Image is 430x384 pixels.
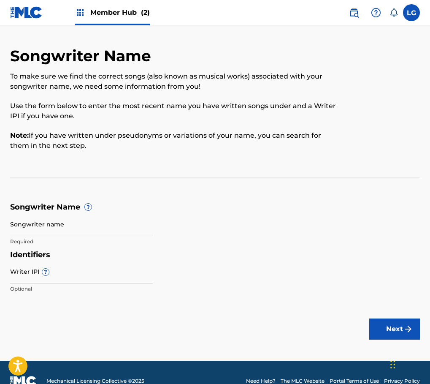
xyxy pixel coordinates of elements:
span: (2) [141,8,150,16]
div: Help [368,4,384,21]
div: Widget de chat [388,343,430,384]
p: Optional [10,285,153,293]
b: Note: [10,131,29,139]
h2: Songwriter Name [10,46,155,65]
div: Notifications [389,8,398,17]
div: User Menu [403,4,420,21]
p: Required [10,238,153,245]
span: ? [42,269,49,275]
span: Member Hub [90,8,150,17]
button: Next [369,319,420,340]
a: Public Search [346,4,362,21]
img: MLC Logo [10,6,43,19]
p: To make sure we find the correct songs (also known as musical works) associated with your songwri... [10,71,338,92]
img: help [371,8,381,18]
h5: Songwriter Name [10,202,420,212]
img: Top Rightsholders [75,8,85,18]
p: Use the form below to enter the most recent name you have written songs under and a Writer IPI if... [10,101,338,121]
img: f7272a7cc735f4ea7f67.svg [403,324,413,334]
span: ? [85,204,92,210]
img: search [349,8,359,18]
iframe: Chat Widget [388,343,430,384]
h5: Identifiers [10,250,420,260]
div: Arrastrar [390,352,395,377]
p: If you have written under pseudonyms or variations of your name, you can search for them in the n... [10,131,338,151]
